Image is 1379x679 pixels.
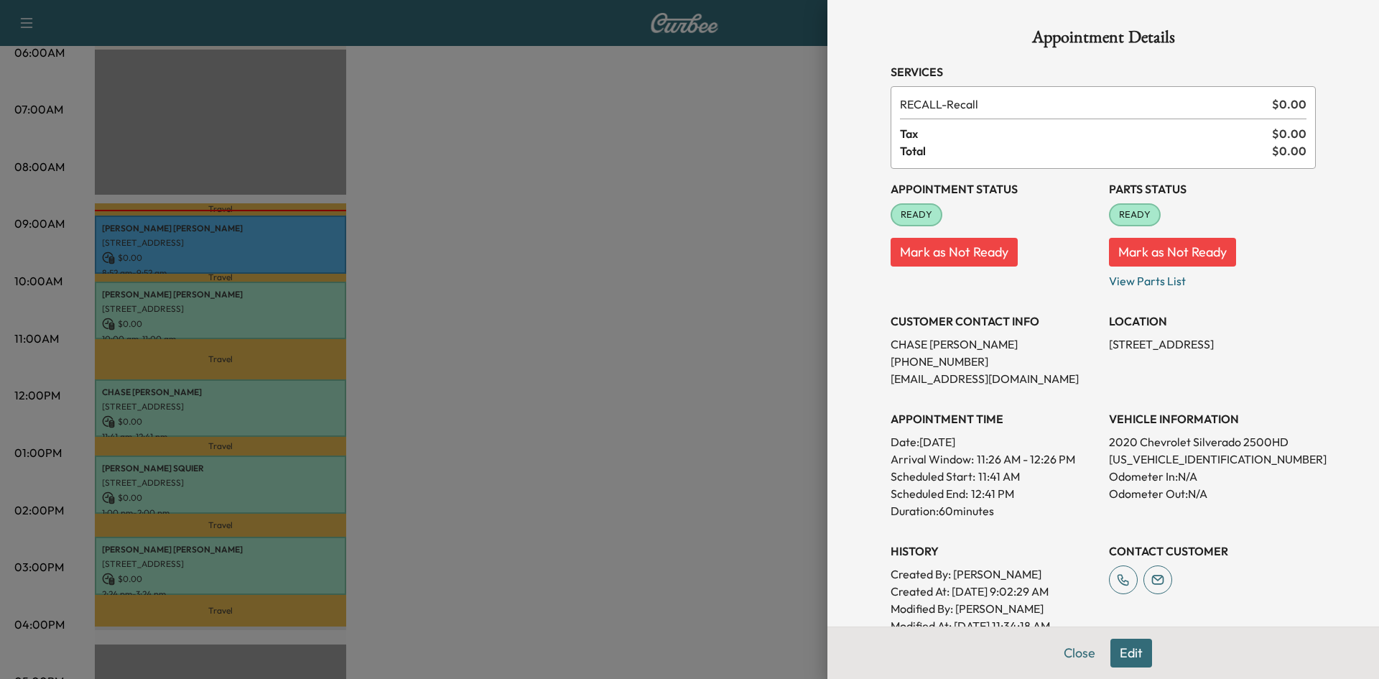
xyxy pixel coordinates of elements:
[891,313,1097,330] h3: CUSTOMER CONTACT INFO
[891,410,1097,428] h3: APPOINTMENT TIME
[1109,313,1316,330] h3: LOCATION
[891,485,968,502] p: Scheduled End:
[891,502,1097,519] p: Duration: 60 minutes
[1054,639,1105,668] button: Close
[891,600,1097,617] p: Modified By : [PERSON_NAME]
[900,96,1266,113] span: Recall
[891,451,1097,468] p: Arrival Window:
[891,180,1097,198] h3: Appointment Status
[891,583,1097,600] p: Created At : [DATE] 9:02:29 AM
[891,433,1097,451] p: Date: [DATE]
[1109,485,1316,502] p: Odometer Out: N/A
[978,468,1020,485] p: 11:41 AM
[1109,180,1316,198] h3: Parts Status
[1272,142,1306,160] span: $ 0.00
[1109,238,1236,267] button: Mark as Not Ready
[900,125,1272,142] span: Tax
[971,485,1014,502] p: 12:41 PM
[891,468,975,485] p: Scheduled Start:
[1110,639,1152,668] button: Edit
[1109,410,1316,428] h3: VEHICLE INFORMATION
[1109,433,1316,451] p: 2020 Chevrolet Silverado 2500HD
[1272,96,1306,113] span: $ 0.00
[1272,125,1306,142] span: $ 0.00
[1109,451,1316,468] p: [US_VEHICLE_IDENTIFICATION_NUMBER]
[1109,542,1316,560] h3: CONTACT CUSTOMER
[891,370,1097,387] p: [EMAIL_ADDRESS][DOMAIN_NAME]
[891,29,1316,52] h1: Appointment Details
[891,617,1097,634] p: Modified At : [DATE] 11:34:18 AM
[977,451,1075,468] span: 11:26 AM - 12:26 PM
[900,142,1272,160] span: Total
[891,565,1097,583] p: Created By : [PERSON_NAME]
[891,336,1097,353] p: CHASE [PERSON_NAME]
[891,63,1316,80] h3: Services
[891,353,1097,370] p: [PHONE_NUMBER]
[1110,208,1159,222] span: READY
[1109,336,1316,353] p: [STREET_ADDRESS]
[892,208,941,222] span: READY
[891,238,1018,267] button: Mark as Not Ready
[891,542,1097,560] h3: History
[1109,267,1316,290] p: View Parts List
[1109,468,1316,485] p: Odometer In: N/A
